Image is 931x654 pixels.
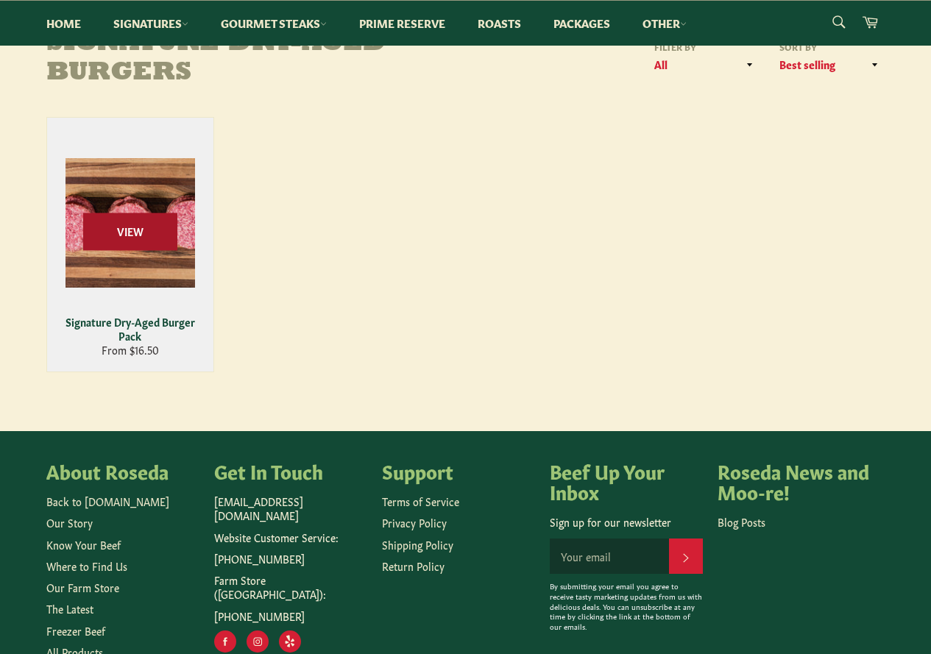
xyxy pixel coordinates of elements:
span: View [83,213,177,250]
a: The Latest [46,601,93,616]
label: Sort by [775,40,885,53]
a: Privacy Policy [382,515,447,530]
p: Website Customer Service: [214,530,367,544]
a: Home [32,1,96,46]
a: Blog Posts [718,514,765,529]
p: [PHONE_NUMBER] [214,609,367,623]
h4: About Roseda [46,461,199,481]
a: Our Story [46,515,93,530]
a: Gourmet Steaks [206,1,341,46]
a: Freezer Beef [46,623,105,638]
h4: Beef Up Your Inbox [550,461,703,501]
a: Shipping Policy [382,537,453,552]
h4: Support [382,461,535,481]
a: Where to Find Us [46,558,127,573]
h4: Get In Touch [214,461,367,481]
a: Packages [539,1,625,46]
h4: Roseda News and Moo-re! [718,461,871,501]
a: Back to [DOMAIN_NAME] [46,494,169,508]
a: Return Policy [382,558,445,573]
div: Signature Dry-Aged Burger Pack [56,315,204,344]
a: Know Your Beef [46,537,121,552]
label: Filter by [650,40,760,53]
a: Terms of Service [382,494,459,508]
p: [EMAIL_ADDRESS][DOMAIN_NAME] [214,494,367,523]
a: Other [628,1,701,46]
p: [PHONE_NUMBER] [214,552,367,566]
p: Sign up for our newsletter [550,515,703,529]
p: By submitting your email you agree to receive tasty marketing updates from us with delicious deal... [550,581,703,632]
a: Signature Dry-Aged Burger Pack Signature Dry-Aged Burger Pack From $16.50 View [46,117,214,372]
a: Roasts [463,1,536,46]
h1: Signature Dry-Aged Burgers [46,29,466,88]
a: Signatures [99,1,203,46]
a: Prime Reserve [344,1,460,46]
a: Our Farm Store [46,580,119,594]
p: Farm Store ([GEOGRAPHIC_DATA]): [214,573,367,602]
input: Your email [550,539,669,574]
